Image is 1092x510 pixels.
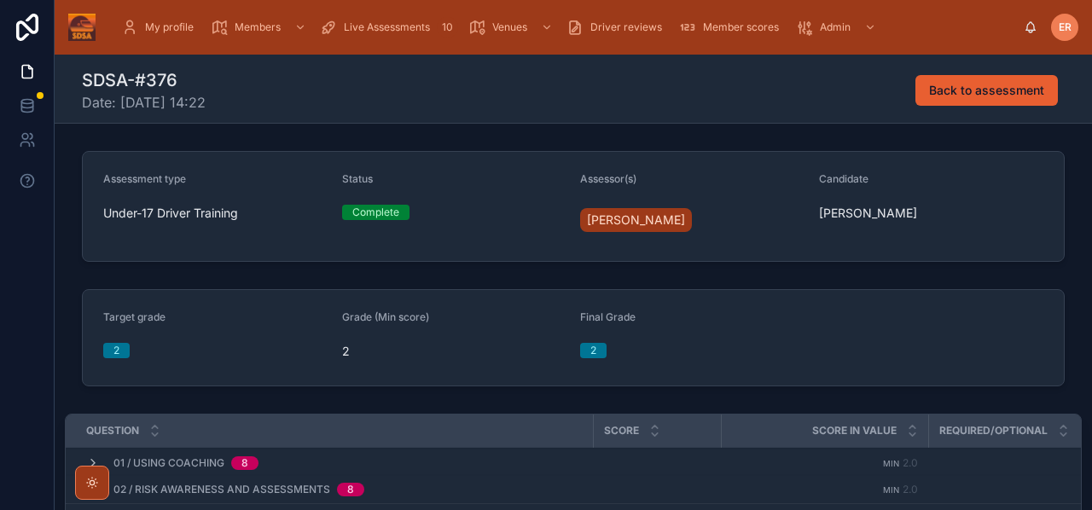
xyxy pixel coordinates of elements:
img: App logo [68,14,96,41]
div: 2 [113,343,119,358]
button: Back to assessment [915,75,1058,106]
span: ER [1059,20,1072,34]
a: Members [206,12,315,43]
div: 8 [241,456,248,470]
span: Final Grade [580,310,636,323]
small: Min [883,485,899,495]
span: Back to assessment [929,82,1044,99]
span: Under-17 Driver Training [103,205,238,222]
span: Date: [DATE] 14:22 [82,92,206,113]
div: scrollable content [109,9,1024,46]
span: Status [342,172,373,185]
span: 2.0 [903,456,918,469]
span: Venues [492,20,527,34]
span: 02 / Risk Awareness and Assessments [113,483,330,496]
span: Score [604,424,639,438]
a: Live Assessments10 [315,12,463,43]
span: Member scores [703,20,779,34]
span: Admin [820,20,851,34]
a: My profile [116,12,206,43]
h1: SDSA-#376 [82,68,206,92]
div: 2 [590,343,596,358]
span: Assessor(s) [580,172,636,185]
div: 10 [437,17,458,38]
a: Driver reviews [561,12,674,43]
a: Venues [463,12,561,43]
a: Member scores [674,12,791,43]
span: Candidate [819,172,868,185]
span: Target grade [103,310,166,323]
span: Score in value [812,424,897,438]
span: [PERSON_NAME] [587,212,685,229]
small: Min [883,459,899,468]
span: 2.0 [903,483,918,496]
span: Members [235,20,281,34]
span: Driver reviews [590,20,662,34]
span: 01 / Using Coaching [113,456,224,470]
span: Live Assessments [344,20,430,34]
div: 8 [347,483,354,496]
span: [PERSON_NAME] [819,205,917,222]
span: Question [86,424,139,438]
div: Complete [352,205,399,220]
span: My profile [145,20,194,34]
span: 2 [342,343,567,360]
span: Assessment type [103,172,186,185]
a: Admin [791,12,885,43]
span: Required/Optional [939,424,1048,438]
span: Grade (Min score) [342,310,429,323]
